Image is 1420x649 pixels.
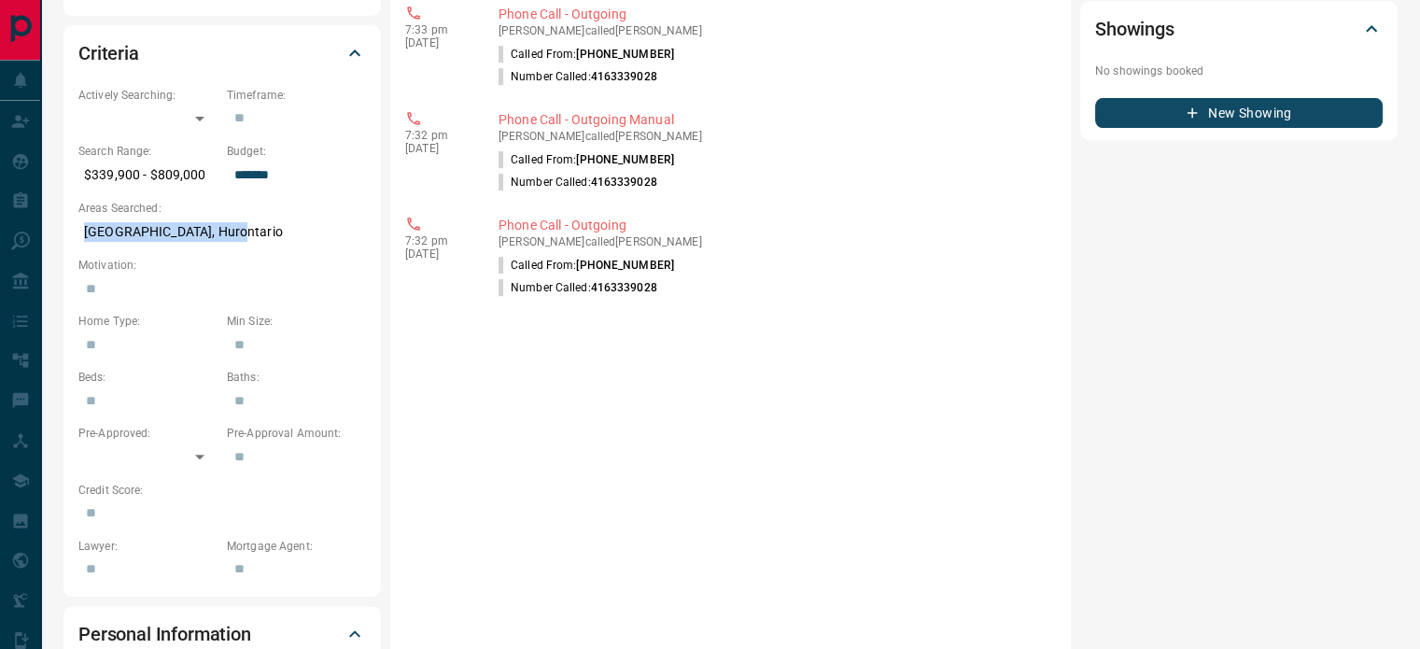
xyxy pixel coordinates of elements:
[499,174,657,190] p: Number Called:
[405,129,471,142] p: 7:32 pm
[499,110,1048,130] p: Phone Call - Outgoing Manual
[1095,63,1383,79] p: No showings booked
[576,153,674,166] span: [PHONE_NUMBER]
[499,279,657,296] p: Number Called:
[405,247,471,261] p: [DATE]
[227,87,366,104] p: Timeframe:
[405,36,471,49] p: [DATE]
[78,160,218,190] p: $339,900 - $809,000
[78,257,366,274] p: Motivation:
[1095,14,1174,44] h2: Showings
[499,216,1048,235] p: Phone Call - Outgoing
[227,538,366,555] p: Mortgage Agent:
[576,48,674,61] span: [PHONE_NUMBER]
[499,24,1048,37] p: [PERSON_NAME] called [PERSON_NAME]
[78,538,218,555] p: Lawyer:
[499,46,674,63] p: Called From:
[78,31,366,76] div: Criteria
[78,38,139,68] h2: Criteria
[227,425,366,442] p: Pre-Approval Amount:
[78,143,218,160] p: Search Range:
[591,70,657,83] span: 4163339028
[576,259,674,272] span: [PHONE_NUMBER]
[499,151,674,168] p: Called From:
[78,313,218,330] p: Home Type:
[227,369,366,386] p: Baths:
[405,234,471,247] p: 7:32 pm
[405,23,471,36] p: 7:33 pm
[78,217,366,247] p: [GEOGRAPHIC_DATA], Hurontario
[78,482,366,499] p: Credit Score:
[591,281,657,294] span: 4163339028
[499,5,1048,24] p: Phone Call - Outgoing
[78,200,366,217] p: Areas Searched:
[78,425,218,442] p: Pre-Approved:
[227,313,366,330] p: Min Size:
[78,87,218,104] p: Actively Searching:
[1095,7,1383,51] div: Showings
[227,143,366,160] p: Budget:
[499,68,657,85] p: Number Called:
[591,176,657,189] span: 4163339028
[499,235,1048,248] p: [PERSON_NAME] called [PERSON_NAME]
[78,619,251,649] h2: Personal Information
[405,142,471,155] p: [DATE]
[499,257,674,274] p: Called From:
[1095,98,1383,128] button: New Showing
[499,130,1048,143] p: [PERSON_NAME] called [PERSON_NAME]
[78,369,218,386] p: Beds:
